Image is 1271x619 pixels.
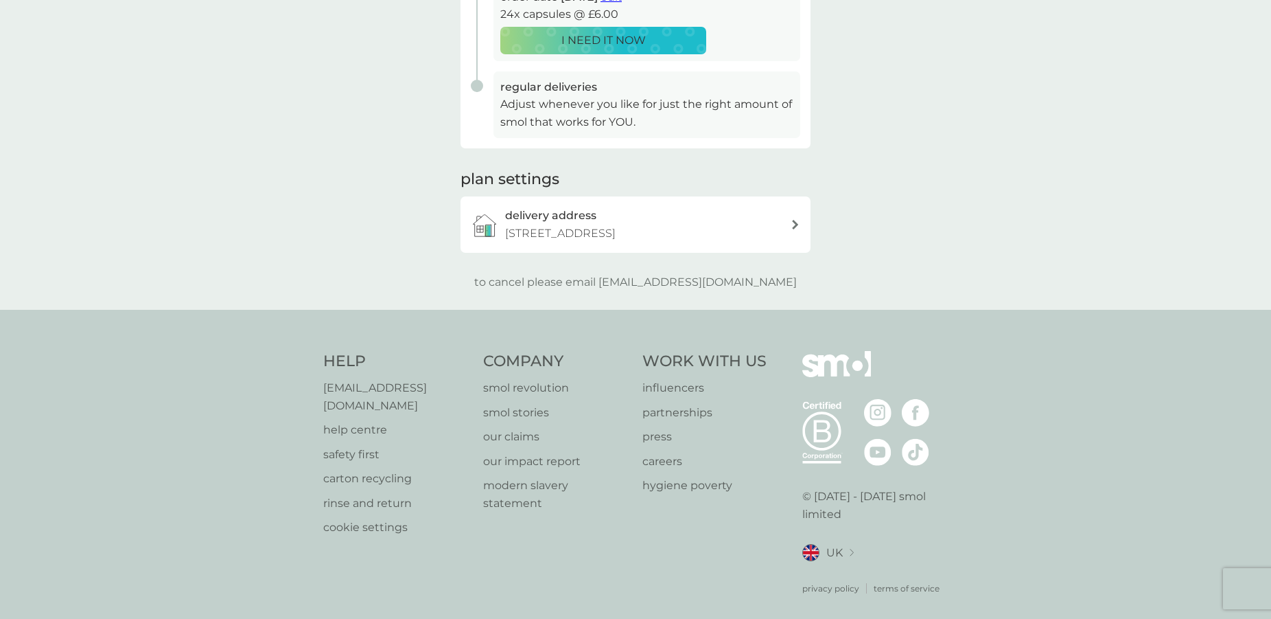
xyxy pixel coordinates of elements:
p: to cancel please email [EMAIL_ADDRESS][DOMAIN_NAME] [474,273,797,291]
a: rinse and return [323,495,469,513]
a: safety first [323,446,469,464]
img: visit the smol Instagram page [864,399,891,427]
span: UK [826,544,843,562]
a: delivery address[STREET_ADDRESS] [460,196,811,252]
p: © [DATE] - [DATE] smol limited [802,488,948,523]
img: visit the smol Tiktok page [902,438,929,466]
a: smol revolution [483,379,629,397]
a: carton recycling [323,470,469,488]
p: I NEED IT NOW [561,32,646,49]
img: visit the smol Facebook page [902,399,929,427]
h4: Help [323,351,469,372]
a: terms of service [874,582,940,595]
h3: delivery address [505,207,596,225]
a: help centre [323,421,469,439]
a: cookie settings [323,519,469,537]
a: careers [642,453,767,471]
a: hygiene poverty [642,477,767,495]
img: visit the smol Youtube page [864,438,891,466]
a: our impact report [483,453,629,471]
img: UK flag [802,544,819,561]
a: [EMAIL_ADDRESS][DOMAIN_NAME] [323,379,469,414]
a: modern slavery statement [483,477,629,512]
p: Adjust whenever you like for just the right amount of smol that works for YOU. [500,95,793,131]
a: press [642,428,767,446]
p: [STREET_ADDRESS] [505,225,616,243]
img: smol [802,351,871,398]
a: privacy policy [802,582,859,595]
h3: regular deliveries [500,78,793,96]
a: our claims [483,428,629,446]
img: select a new location [850,549,854,556]
a: smol stories [483,404,629,422]
h4: Company [483,351,629,372]
a: partnerships [642,404,767,422]
button: I NEED IT NOW [500,27,706,54]
a: influencers [642,379,767,397]
p: 24x capsules @ £6.00 [500,5,793,23]
h2: plan settings [460,169,559,190]
h4: Work With Us [642,351,767,372]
